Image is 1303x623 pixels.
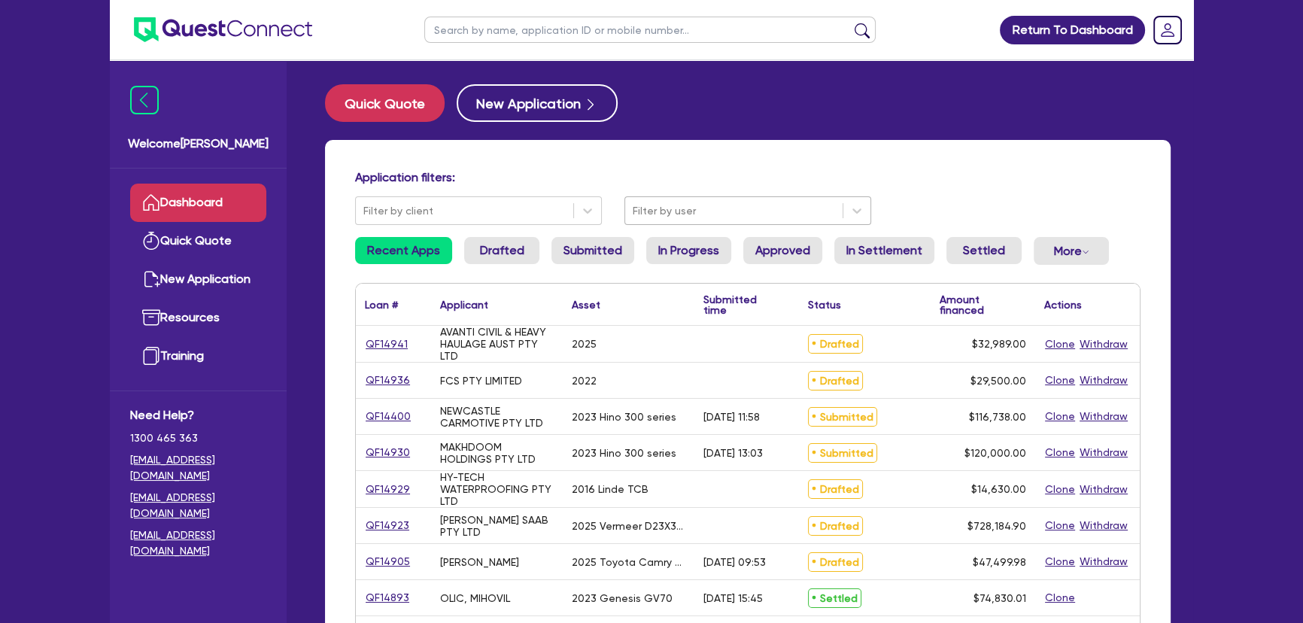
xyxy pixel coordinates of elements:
[969,411,1026,423] span: $116,738.00
[572,483,648,495] div: 2016 Linde TCB
[572,338,597,350] div: 2025
[973,556,1026,568] span: $47,499.98
[808,371,863,391] span: Drafted
[1079,408,1128,425] button: Withdraw
[365,408,412,425] a: QF14400
[972,338,1026,350] span: $32,989.00
[130,490,266,521] a: [EMAIL_ADDRESS][DOMAIN_NAME]
[365,589,410,606] a: QF14893
[130,260,266,299] a: New Application
[1044,553,1076,570] button: Clone
[365,481,411,498] a: QF14929
[1044,444,1076,461] button: Clone
[365,444,411,461] a: QF14930
[440,326,554,362] div: AVANTI CIVIL & HEAVY HAULAGE AUST PTY LTD
[424,17,876,43] input: Search by name, application ID or mobile number...
[834,237,934,264] a: In Settlement
[365,517,410,534] a: QF14923
[703,556,766,568] div: [DATE] 09:53
[572,556,685,568] div: 2025 Toyota Camry Hybrid
[440,514,554,538] div: [PERSON_NAME] SAAB PTY LTD
[142,232,160,250] img: quick-quote
[457,84,618,122] button: New Application
[1044,481,1076,498] button: Clone
[971,483,1026,495] span: $14,630.00
[1044,517,1076,534] button: Clone
[355,170,1141,184] h4: Application filters:
[464,237,539,264] a: Drafted
[365,299,398,310] div: Loan #
[130,86,159,114] img: icon-menu-close
[572,447,676,459] div: 2023 Hino 300 series
[808,479,863,499] span: Drafted
[440,375,522,387] div: FCS PTY LIMITED
[808,299,841,310] div: Status
[130,406,266,424] span: Need Help?
[142,308,160,327] img: resources
[946,237,1022,264] a: Settled
[440,441,554,465] div: MAKHDOOM HOLDINGS PTY LTD
[365,553,411,570] a: QF14905
[130,184,266,222] a: Dashboard
[808,407,877,427] span: Submitted
[365,372,411,389] a: QF14936
[808,552,863,572] span: Drafted
[1034,237,1109,265] button: Dropdown toggle
[646,237,731,264] a: In Progress
[130,430,266,446] span: 1300 465 363
[325,84,445,122] button: Quick Quote
[703,411,760,423] div: [DATE] 11:58
[808,334,863,354] span: Drafted
[1044,336,1076,353] button: Clone
[1079,336,1128,353] button: Withdraw
[703,447,763,459] div: [DATE] 13:03
[1044,589,1076,606] button: Clone
[440,471,554,507] div: HY-TECH WATERPROOFING PTY LTD
[572,375,597,387] div: 2022
[551,237,634,264] a: Submitted
[130,299,266,337] a: Resources
[973,592,1026,604] span: $74,830.01
[1000,16,1145,44] a: Return To Dashboard
[325,84,457,122] a: Quick Quote
[964,447,1026,459] span: $120,000.00
[440,405,554,429] div: NEWCASTLE CARMOTIVE PTY LTD
[130,222,266,260] a: Quick Quote
[440,299,488,310] div: Applicant
[808,588,861,608] span: Settled
[1079,372,1128,389] button: Withdraw
[1044,299,1082,310] div: Actions
[440,592,510,604] div: OLIC, MIHOVIL
[1079,553,1128,570] button: Withdraw
[130,452,266,484] a: [EMAIL_ADDRESS][DOMAIN_NAME]
[703,592,763,604] div: [DATE] 15:45
[743,237,822,264] a: Approved
[808,516,863,536] span: Drafted
[1079,481,1128,498] button: Withdraw
[970,375,1026,387] span: $29,500.00
[703,294,776,315] div: Submitted time
[572,520,685,532] div: 2025 Vermeer D23X30DRS3
[808,443,877,463] span: Submitted
[1079,517,1128,534] button: Withdraw
[572,299,600,310] div: Asset
[1079,444,1128,461] button: Withdraw
[572,411,676,423] div: 2023 Hino 300 series
[1044,372,1076,389] button: Clone
[572,592,673,604] div: 2023 Genesis GV70
[967,520,1026,532] span: $728,184.90
[355,237,452,264] a: Recent Apps
[130,337,266,375] a: Training
[130,527,266,559] a: [EMAIL_ADDRESS][DOMAIN_NAME]
[142,347,160,365] img: training
[128,135,269,153] span: Welcome [PERSON_NAME]
[440,556,519,568] div: [PERSON_NAME]
[940,294,1026,315] div: Amount financed
[134,17,312,42] img: quest-connect-logo-blue
[365,336,409,353] a: QF14941
[142,270,160,288] img: new-application
[1044,408,1076,425] button: Clone
[1148,11,1187,50] a: Dropdown toggle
